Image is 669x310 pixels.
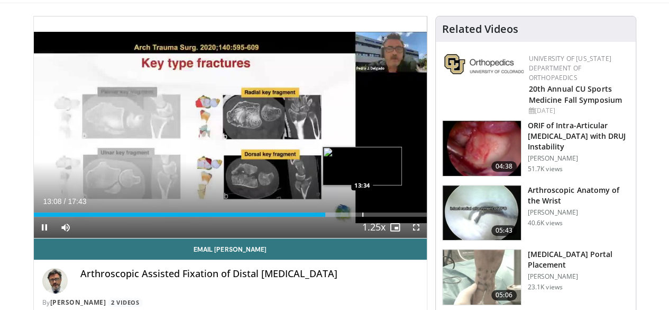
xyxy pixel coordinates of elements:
p: [PERSON_NAME] [528,154,629,163]
a: 05:43 Arthroscopic Anatomy of the Wrist [PERSON_NAME] 40.6K views [442,185,629,241]
button: Pause [34,217,55,238]
p: 51.7K views [528,165,563,173]
button: Enable picture-in-picture mode [384,217,406,238]
div: Progress Bar [34,212,427,217]
p: [PERSON_NAME] [528,208,629,217]
a: 05:06 [MEDICAL_DATA] Portal Placement [PERSON_NAME] 23.1K views [442,249,629,305]
span: 05:06 [491,290,517,300]
span: / [64,197,66,206]
div: By [42,298,418,307]
span: 17:43 [68,197,86,206]
p: [PERSON_NAME] [528,272,629,281]
img: Avatar [42,268,68,294]
div: [DATE] [529,106,627,116]
h3: ORIF of Intra-Articular [MEDICAL_DATA] with DRUJ Instability [528,120,629,152]
span: 13:08 [43,197,62,206]
p: 23.1K views [528,283,563,291]
img: f205fea7-5dbf-4452-aea8-dd2b960063ad.150x105_q85_crop-smart_upscale.jpg [443,121,521,176]
p: 40.6K views [528,219,563,227]
a: 04:38 ORIF of Intra-Articular [MEDICAL_DATA] with DRUJ Instability [PERSON_NAME] 51.7K views [442,120,629,176]
span: 04:38 [491,161,517,172]
a: University of [US_STATE] Department of Orthopaedics [529,54,611,82]
h4: Arthroscopic Assisted Fixation of Distal [MEDICAL_DATA] [80,268,418,280]
h3: [MEDICAL_DATA] Portal Placement [528,249,629,270]
a: 20th Annual CU Sports Medicine Fall Symposium [529,84,622,105]
a: [PERSON_NAME] [50,298,106,307]
video-js: Video Player [34,16,427,238]
a: Email [PERSON_NAME] [34,238,427,260]
span: 05:43 [491,225,517,236]
button: Playback Rate [363,217,384,238]
img: 1c0b2465-3245-4269-8a98-0e17c59c28a9.150x105_q85_crop-smart_upscale.jpg [443,250,521,305]
img: a6f1be81-36ec-4e38-ae6b-7e5798b3883c.150x105_q85_crop-smart_upscale.jpg [443,185,521,241]
button: Mute [55,217,76,238]
button: Fullscreen [406,217,427,238]
a: 2 Videos [108,298,143,307]
h3: Arthroscopic Anatomy of the Wrist [528,185,629,206]
img: image.jpeg [323,147,402,185]
img: 355603a8-37da-49b6-856f-e00d7e9307d3.png.150x105_q85_autocrop_double_scale_upscale_version-0.2.png [444,54,524,74]
h4: Related Videos [442,23,518,36]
